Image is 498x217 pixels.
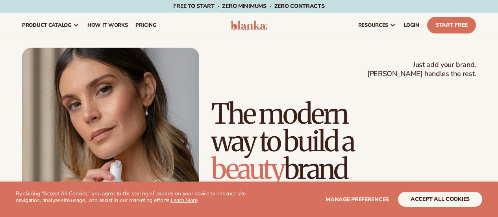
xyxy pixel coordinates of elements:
p: By clicking "Accept All Cookies", you agree to the storing of cookies on your device to enhance s... [16,191,249,204]
span: Just add your brand. [PERSON_NAME] handles the rest. [367,60,476,79]
h1: The modern way to build a brand [211,100,476,183]
button: accept all cookies [398,192,482,207]
span: How It Works [87,22,128,28]
a: How It Works [83,13,132,38]
img: logo [231,20,268,30]
span: pricing [135,22,156,28]
span: product catalog [22,22,72,28]
a: Learn More [171,197,198,204]
a: Start Free [427,17,476,33]
a: product catalog [18,13,83,38]
a: LOGIN [400,13,423,38]
span: resources [358,22,388,28]
button: Manage preferences [326,192,389,207]
span: beauty [211,152,284,186]
span: Manage preferences [326,196,389,203]
span: Free to start · ZERO minimums · ZERO contracts [173,2,324,10]
a: resources [354,13,400,38]
span: LOGIN [404,22,419,28]
a: pricing [131,13,160,38]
